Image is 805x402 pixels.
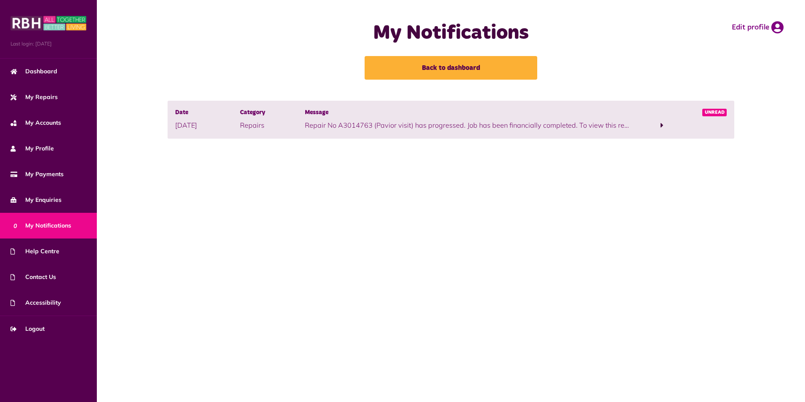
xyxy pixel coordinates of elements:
[240,108,305,118] span: Category
[11,144,54,153] span: My Profile
[11,15,86,32] img: MyRBH
[11,247,59,256] span: Help Centre
[11,221,71,230] span: My Notifications
[11,196,61,204] span: My Enquiries
[732,21,784,34] a: Edit profile
[702,109,727,116] span: Unread
[11,67,57,76] span: Dashboard
[283,21,619,46] h1: My Notifications
[11,93,58,102] span: My Repairs
[11,273,56,281] span: Contact Us
[175,120,240,130] p: [DATE]
[11,118,61,127] span: My Accounts
[240,120,305,130] p: Repairs
[11,324,45,333] span: Logout
[11,221,20,230] span: 0
[11,298,61,307] span: Accessibility
[365,56,537,80] a: Back to dashboard
[11,170,64,179] span: My Payments
[11,40,86,48] span: Last login: [DATE]
[305,108,629,118] span: Message
[305,120,629,130] p: Repair No A3014763 (Pavior visit) has progressed. Job has been financially completed. To view thi...
[175,108,240,118] span: Date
